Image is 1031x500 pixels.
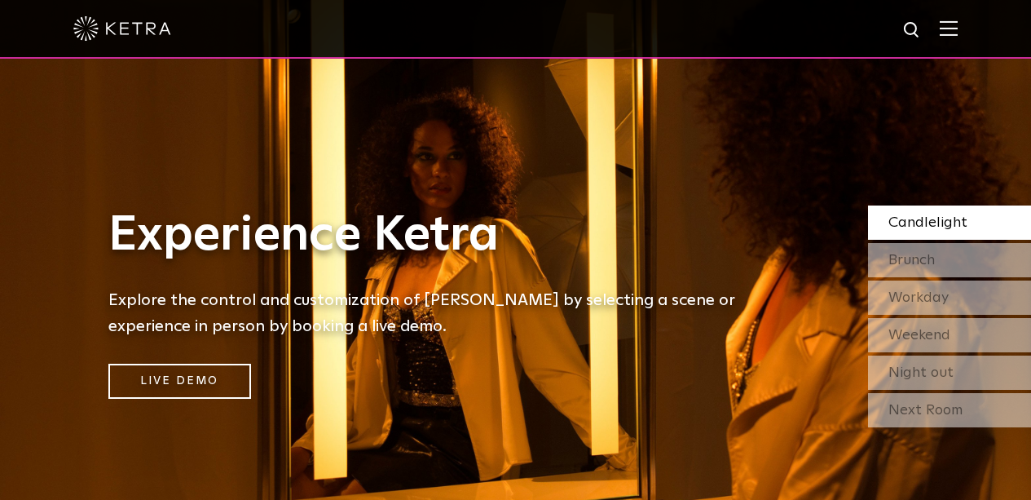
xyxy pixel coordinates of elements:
span: Night out [888,365,954,380]
span: Brunch [888,253,935,268]
img: Hamburger%20Nav.svg [940,20,958,36]
span: Weekend [888,328,950,343]
h1: Experience Ketra [108,209,760,263]
img: ketra-logo-2019-white [73,16,171,41]
img: search icon [902,20,923,41]
span: Candlelight [888,215,967,230]
a: Live Demo [108,364,251,399]
span: Workday [888,290,949,305]
h5: Explore the control and customization of [PERSON_NAME] by selecting a scene or experience in pers... [108,287,760,339]
div: Next Room [868,393,1031,427]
